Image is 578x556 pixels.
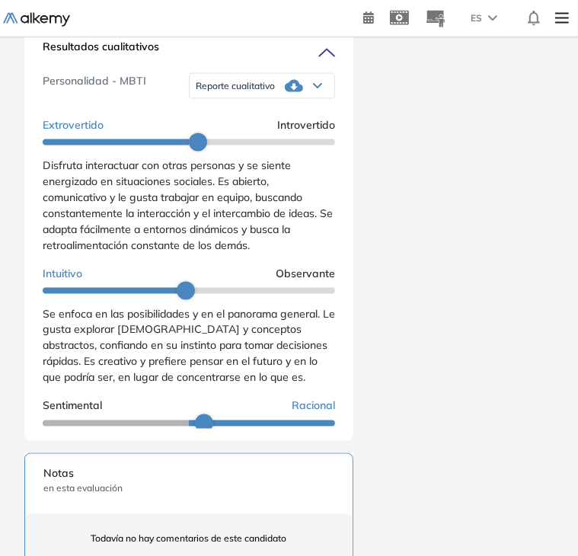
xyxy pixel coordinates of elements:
[43,266,82,282] span: Intuitivo
[43,482,334,496] span: en esta evaluación
[292,398,335,414] span: Racional
[43,532,334,546] span: Todavía no hay comentarios de este candidato
[43,158,333,252] span: Disfruta interactuar con otras personas y se siente energizado en situaciones sociales. Es abiert...
[471,11,482,25] span: ES
[276,266,335,282] span: Observante
[488,15,497,21] img: arrow
[43,398,102,414] span: Sentimental
[196,80,275,92] span: Reporte cualitativo
[43,73,146,99] span: Personalidad - MBTI
[277,117,335,133] span: Introvertido
[3,13,70,27] img: Logo
[43,307,335,385] span: Se enfoca en las posibilidades y en el panorama general. Le gusta explorar [DEMOGRAPHIC_DATA] y c...
[43,39,159,63] span: Resultados cualitativos
[43,117,104,133] span: Extrovertido
[43,466,334,482] span: Notas
[549,3,575,34] img: Menu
